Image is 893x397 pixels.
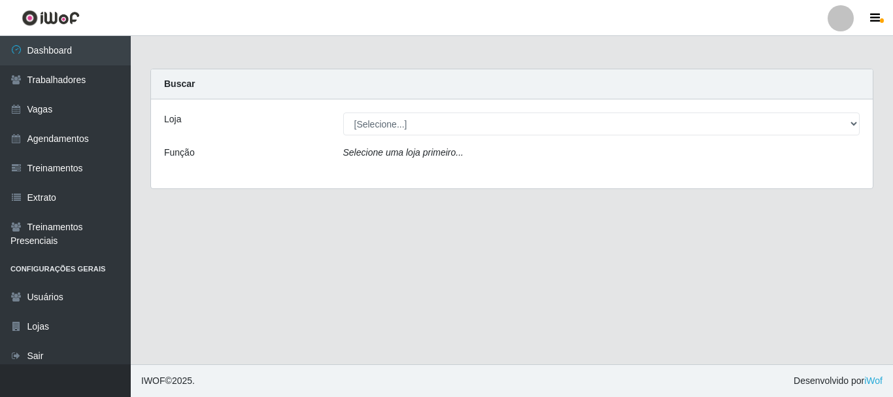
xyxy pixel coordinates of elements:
label: Loja [164,112,181,126]
span: © 2025 . [141,374,195,388]
i: Selecione uma loja primeiro... [343,147,463,158]
label: Função [164,146,195,160]
span: IWOF [141,375,165,386]
span: Desenvolvido por [794,374,883,388]
img: CoreUI Logo [22,10,80,26]
a: iWof [864,375,883,386]
strong: Buscar [164,78,195,89]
